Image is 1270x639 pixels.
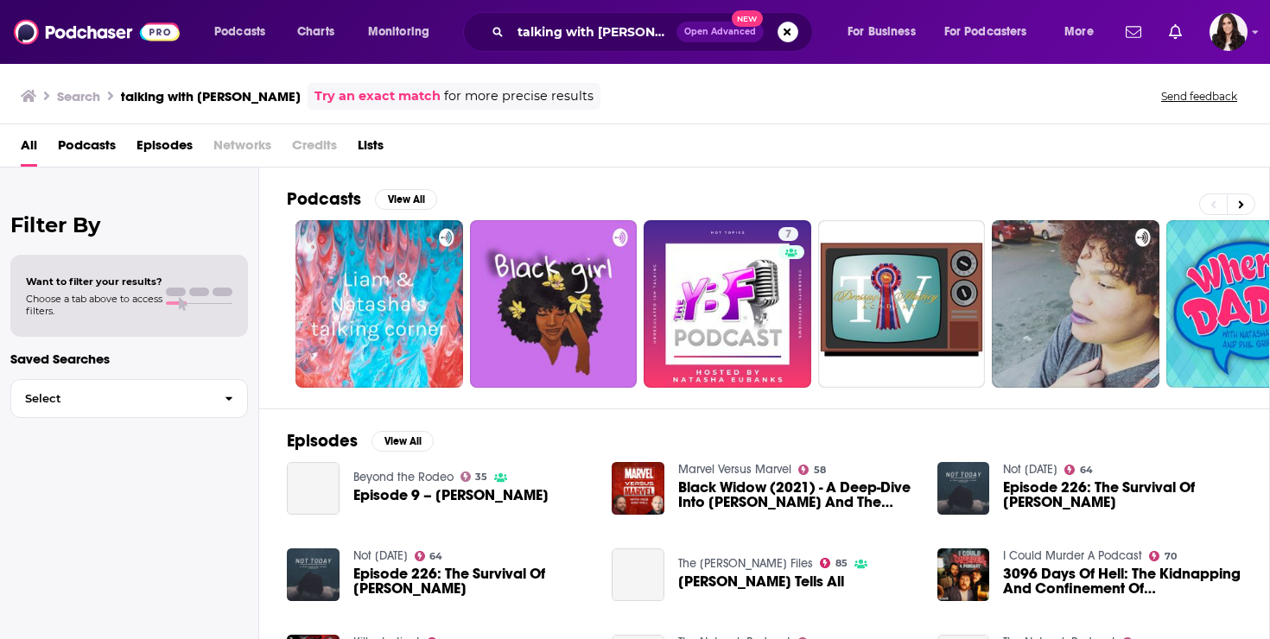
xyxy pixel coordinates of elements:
span: Open Advanced [684,28,756,36]
a: Show notifications dropdown [1119,17,1148,47]
span: for more precise results [444,86,594,106]
a: Episode 9 – Natasha McCann [287,462,340,515]
a: Not Today [353,548,408,563]
img: Podchaser - Follow, Share and Rate Podcasts [14,16,180,48]
a: 85 [820,558,848,568]
a: Episode 226: The Survival Of Natascha Kampusch [353,566,592,596]
span: 3096 Days Of Hell: The Kidnapping And Confinement Of [PERSON_NAME] [1003,566,1241,596]
span: 7 [785,226,791,244]
span: Select [11,393,211,404]
a: Show notifications dropdown [1162,17,1189,47]
button: open menu [202,18,288,46]
span: Want to filter your results? [26,275,162,288]
span: For Podcasters [944,20,1027,44]
span: Choose a tab above to access filters. [26,293,162,317]
a: Episode 226: The Survival Of Natascha Kampusch [1003,480,1241,509]
input: Search podcasts, credits, & more... [511,18,676,46]
button: Open AdvancedNew [676,22,764,42]
span: Black Widow (2021) - A Deep-Dive Into [PERSON_NAME] And The Most Controversial MCU Movie Ever Mad... [678,480,917,509]
h2: Filter By [10,212,248,237]
span: 85 [835,560,848,567]
a: 3096 Days Of Hell: The Kidnapping And Confinement Of Natascha Kampusch [1003,566,1241,596]
span: 35 [475,473,487,481]
a: 7 [644,220,811,388]
a: The Viall Files [678,556,813,571]
a: Beyond the Rodeo [353,470,454,484]
a: 35 [460,471,488,482]
a: Episode 9 – Natasha McCann [353,488,549,503]
a: 7 [778,227,798,241]
span: Charts [297,20,334,44]
h3: Search [57,88,100,104]
span: 58 [814,466,826,474]
a: Ivan Hall Tells All [612,548,664,601]
span: [PERSON_NAME] Tells All [678,574,844,589]
button: open menu [933,18,1052,46]
h2: Episodes [287,430,358,452]
a: Try an exact match [314,86,441,106]
button: View All [371,431,434,452]
a: 58 [798,465,826,475]
button: View All [375,189,437,210]
img: User Profile [1210,13,1248,51]
button: open menu [356,18,452,46]
span: Logged in as RebeccaShapiro [1210,13,1248,51]
h2: Podcasts [287,188,361,210]
h3: talking with [PERSON_NAME] [121,88,301,104]
span: 64 [429,553,442,560]
span: 70 [1165,553,1177,560]
span: Episode 226: The Survival Of [PERSON_NAME] [1003,480,1241,509]
button: Send feedback [1156,89,1242,104]
span: More [1064,20,1094,44]
a: Lists [358,131,384,167]
span: New [732,10,763,27]
a: Ivan Hall Tells All [678,574,844,589]
button: Show profile menu [1210,13,1248,51]
p: Saved Searches [10,351,248,367]
button: Select [10,379,248,418]
a: Charts [286,18,345,46]
img: Black Widow (2021) - A Deep-Dive Into Yelena Belova And The Most Controversial MCU Movie Ever Mad... [612,462,664,515]
img: Episode 226: The Survival Of Natascha Kampusch [287,548,340,601]
a: Podcasts [58,131,116,167]
span: 64 [1080,466,1093,474]
span: Credits [292,131,337,167]
a: Marvel Versus Marvel [678,462,791,477]
span: Episode 226: The Survival Of [PERSON_NAME] [353,566,592,596]
button: open menu [835,18,937,46]
a: 64 [1064,465,1093,475]
a: PodcastsView All [287,188,437,210]
div: Search podcasts, credits, & more... [479,12,829,52]
span: Podcasts [214,20,265,44]
a: All [21,131,37,167]
a: Not Today [1003,462,1057,477]
span: Episode 9 – [PERSON_NAME] [353,488,549,503]
a: I Could Murder A Podcast [1003,548,1142,563]
span: For Business [848,20,916,44]
a: 70 [1149,551,1177,561]
img: Episode 226: The Survival Of Natascha Kampusch [937,462,990,515]
button: open menu [1052,18,1115,46]
img: 3096 Days Of Hell: The Kidnapping And Confinement Of Natascha Kampusch [937,548,990,601]
a: Episodes [137,131,193,167]
span: Networks [213,131,271,167]
a: Black Widow (2021) - A Deep-Dive Into Yelena Belova And The Most Controversial MCU Movie Ever Mad... [678,480,917,509]
span: Monitoring [368,20,429,44]
a: 64 [415,551,443,561]
a: EpisodesView All [287,430,434,452]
